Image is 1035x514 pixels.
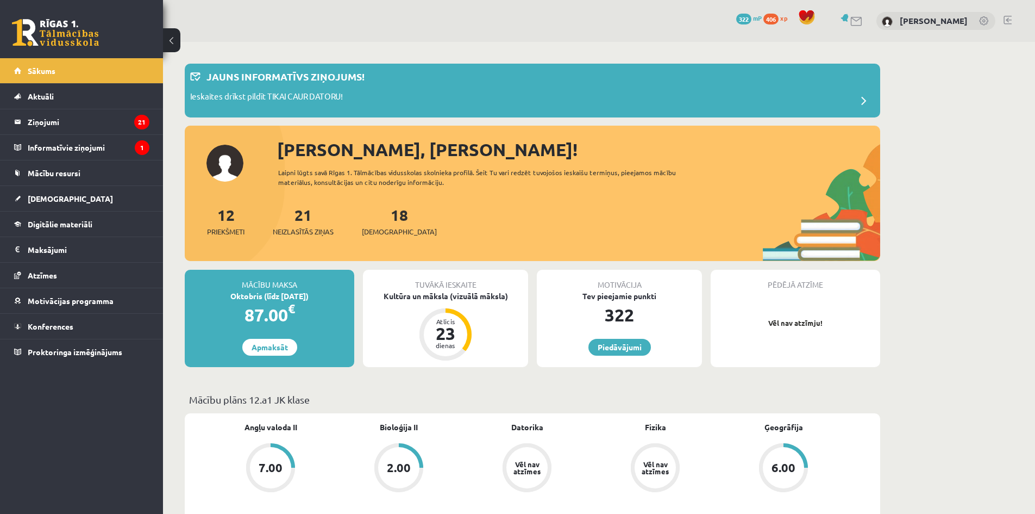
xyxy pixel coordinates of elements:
[588,339,651,356] a: Piedāvājumi
[640,461,670,475] div: Vēl nav atzīmes
[206,443,335,494] a: 7.00
[14,237,149,262] a: Maksājumi
[28,66,55,76] span: Sākums
[380,422,418,433] a: Bioloģija II
[14,84,149,109] a: Aktuāli
[764,422,803,433] a: Ģeogrāfija
[28,168,80,178] span: Mācību resursi
[363,290,528,362] a: Kultūra un māksla (vizuālā māksla) Atlicis 23 dienas
[14,263,149,288] a: Atzīmes
[537,270,702,290] div: Motivācija
[14,186,149,211] a: [DEMOGRAPHIC_DATA]
[242,339,297,356] a: Apmaksāt
[28,237,149,262] legend: Maksājumi
[28,91,54,101] span: Aktuāli
[14,135,149,160] a: Informatīvie ziņojumi1
[363,270,528,290] div: Tuvākā ieskaite
[190,69,875,112] a: Jauns informatīvs ziņojums! Ieskaites drīkst pildīt TIKAI CAUR DATORU!
[14,314,149,339] a: Konferences
[273,205,334,237] a: 21Neizlasītās ziņas
[207,205,244,237] a: 12Priekšmeti
[763,14,793,22] a: 406 xp
[711,270,880,290] div: Pēdējā atzīme
[14,58,149,83] a: Sākums
[190,90,343,106] p: Ieskaites drīkst pildīt TIKAI CAUR DATORU!
[28,194,113,203] span: [DEMOGRAPHIC_DATA]
[288,301,295,317] span: €
[537,290,702,302] div: Tev pieejamie punkti
[14,339,149,364] a: Proktoringa izmēģinājums
[736,14,762,22] a: 322 mP
[12,19,99,46] a: Rīgas 1. Tālmācības vidusskola
[206,69,365,84] p: Jauns informatīvs ziņojums!
[900,15,968,26] a: [PERSON_NAME]
[277,137,880,163] div: [PERSON_NAME], [PERSON_NAME]!
[429,318,462,325] div: Atlicis
[28,135,149,160] legend: Informatīvie ziņojumi
[14,109,149,134] a: Ziņojumi21
[335,443,463,494] a: 2.00
[429,325,462,342] div: 23
[14,288,149,313] a: Motivācijas programma
[14,212,149,237] a: Digitālie materiāli
[512,461,542,475] div: Vēl nav atzīmes
[363,290,528,302] div: Kultūra un māksla (vizuālā māksla)
[780,14,787,22] span: xp
[134,115,149,129] i: 21
[259,462,283,474] div: 7.00
[753,14,762,22] span: mP
[189,392,876,407] p: Mācību plāns 12.a1 JK klase
[362,226,437,237] span: [DEMOGRAPHIC_DATA]
[278,168,695,187] div: Laipni lūgts savā Rīgas 1. Tālmācības vidusskolas skolnieka profilā. Šeit Tu vari redzēt tuvojošo...
[591,443,719,494] a: Vēl nav atzīmes
[273,226,334,237] span: Neizlasītās ziņas
[207,226,244,237] span: Priekšmeti
[135,140,149,155] i: 1
[511,422,543,433] a: Datorika
[185,270,354,290] div: Mācību maksa
[719,443,848,494] a: 6.00
[537,302,702,328] div: 322
[28,296,114,306] span: Motivācijas programma
[882,16,893,27] img: Roberts Demidovičs
[28,321,73,331] span: Konferences
[185,302,354,328] div: 87.00
[28,219,92,229] span: Digitālie materiāli
[716,318,875,329] p: Vēl nav atzīmju!
[28,347,122,357] span: Proktoringa izmēģinājums
[771,462,795,474] div: 6.00
[362,205,437,237] a: 18[DEMOGRAPHIC_DATA]
[763,14,779,24] span: 406
[244,422,297,433] a: Angļu valoda II
[387,462,411,474] div: 2.00
[645,422,666,433] a: Fizika
[429,342,462,349] div: dienas
[28,109,149,134] legend: Ziņojumi
[463,443,591,494] a: Vēl nav atzīmes
[185,290,354,302] div: Oktobris (līdz [DATE])
[28,270,57,280] span: Atzīmes
[14,160,149,185] a: Mācību resursi
[736,14,751,24] span: 322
